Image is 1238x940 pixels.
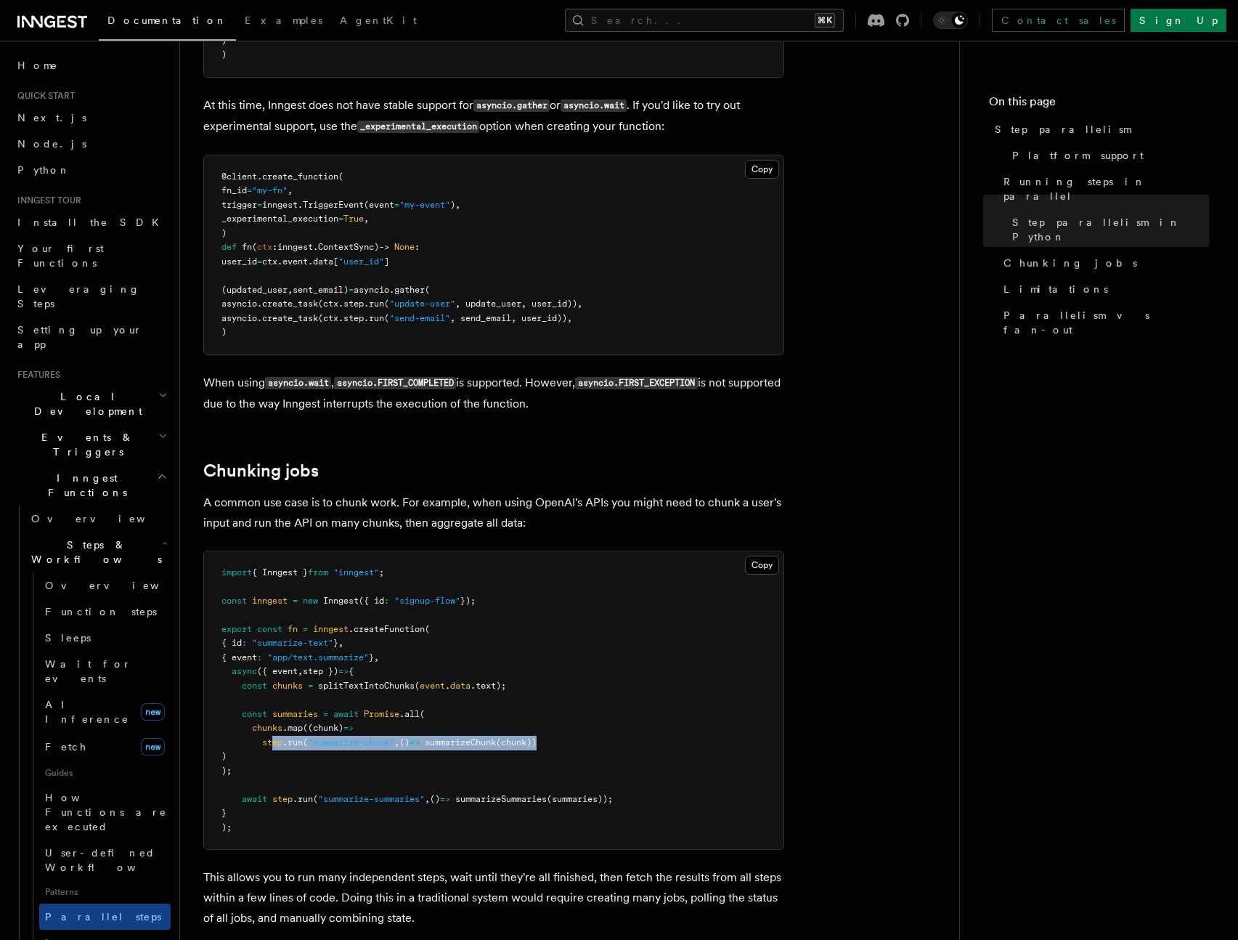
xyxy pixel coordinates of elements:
span: , [288,285,293,295]
span: asyncio. [221,299,262,309]
span: "user_id" [338,256,384,267]
span: Overview [45,580,195,591]
span: asyncio. [221,313,262,323]
span: -> [379,242,389,252]
span: ), [450,200,460,210]
button: Copy [745,556,779,575]
span: step [262,737,282,747]
span: ( [415,681,420,691]
span: "summarize-text" [252,638,333,648]
span: AI Inference [45,699,129,725]
span: { event [221,652,257,663]
span: ); [221,766,232,776]
span: ) [221,327,227,337]
span: Home [17,58,58,73]
a: Examples [236,4,331,39]
p: This allows you to run many independent steps, wait until they're all finished, then fetch the re... [203,867,784,928]
span: splitTextIntoChunks [318,681,415,691]
span: ; [379,567,384,578]
span: AgentKit [340,15,417,26]
span: "my-fn" [252,185,288,195]
span: create_function [262,171,338,182]
span: { Inngest } [252,567,308,578]
span: ( [425,285,430,295]
span: trigger [221,200,257,210]
span: ) [221,36,227,46]
span: .map [282,723,303,733]
span: ); [221,822,232,832]
button: Events & Triggers [12,424,171,465]
code: asyncio.wait [561,100,627,112]
span: : [415,242,420,252]
span: Step parallelism in Python [1012,215,1209,244]
span: = [394,200,399,210]
span: ( [425,624,430,634]
a: Step parallelism [989,116,1209,142]
span: create_task [262,313,318,323]
button: Copy [745,160,779,179]
p: At this time, Inngest does not have stable support for or . If you'd like to try out experimental... [203,95,784,137]
span: fn [288,624,298,634]
code: _experimental_execution [357,121,479,133]
span: Events & Triggers [12,430,158,459]
span: = [257,200,262,210]
span: } [369,652,374,663]
span: => [343,723,354,733]
span: TriggerEvent [303,200,364,210]
span: (ctx.step. [318,313,369,323]
span: , [394,737,399,747]
span: , [374,652,379,663]
button: Search...⌘K [565,9,844,32]
a: Sign Up [1131,9,1226,32]
span: ( [384,299,389,309]
span: , [338,638,343,648]
span: (ctx.step. [318,299,369,309]
span: asyncio [354,285,389,295]
span: gather [394,285,425,295]
span: run [369,299,384,309]
a: Step parallelism in Python [1006,209,1209,250]
span: data [450,681,471,691]
span: ) [221,751,227,761]
a: Chunking jobs [203,461,319,481]
span: Setting up your app [17,324,142,350]
span: ({ event [257,666,298,676]
code: asyncio.FIRST_COMPLETED [334,377,456,389]
span: Inngest [323,596,359,606]
span: = [323,709,328,719]
span: , send_email, user_id)), [450,313,572,323]
span: "my-event" [399,200,450,210]
span: Fetch [45,741,87,753]
a: Chunking jobs [998,250,1209,276]
span: . [389,285,394,295]
span: : [384,596,389,606]
span: data [313,256,333,267]
span: const [242,709,267,719]
span: Limitations [1003,282,1108,296]
a: Python [12,157,171,183]
span: "send-email" [389,313,450,323]
span: new [141,738,165,755]
span: Function steps [45,606,157,617]
a: Platform support [1006,142,1209,169]
span: .all [399,709,420,719]
span: step }) [303,666,338,676]
span: summarizeSummaries [455,794,547,804]
button: Local Development [12,384,171,424]
span: _experimental_execution [221,214,338,224]
span: ) [221,49,227,60]
span: ( [338,171,343,182]
span: inngest. [262,200,303,210]
button: Toggle dark mode [933,12,968,29]
span: = [303,624,308,634]
span: new [141,703,165,721]
a: Function steps [39,599,171,625]
span: How Functions are executed [45,792,167,832]
span: async [232,666,257,676]
span: Examples [245,15,322,26]
span: ( [303,737,308,747]
span: fn [242,242,252,252]
span: ((chunk) [303,723,343,733]
span: ctx [262,256,277,267]
span: import [221,567,252,578]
